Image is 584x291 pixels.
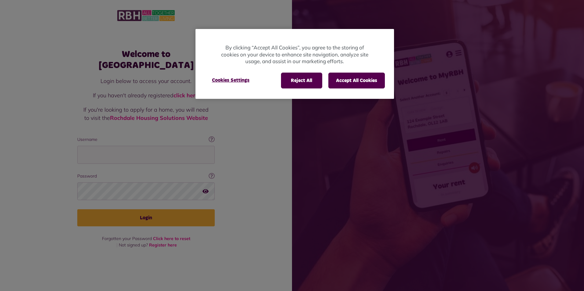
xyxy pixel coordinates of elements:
div: Cookie banner [195,29,394,99]
div: Privacy [195,29,394,99]
p: By clicking “Accept All Cookies”, you agree to the storing of cookies on your device to enhance s... [220,44,370,65]
button: Cookies Settings [205,73,257,88]
button: Reject All [281,73,322,88]
button: Accept All Cookies [328,73,385,88]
